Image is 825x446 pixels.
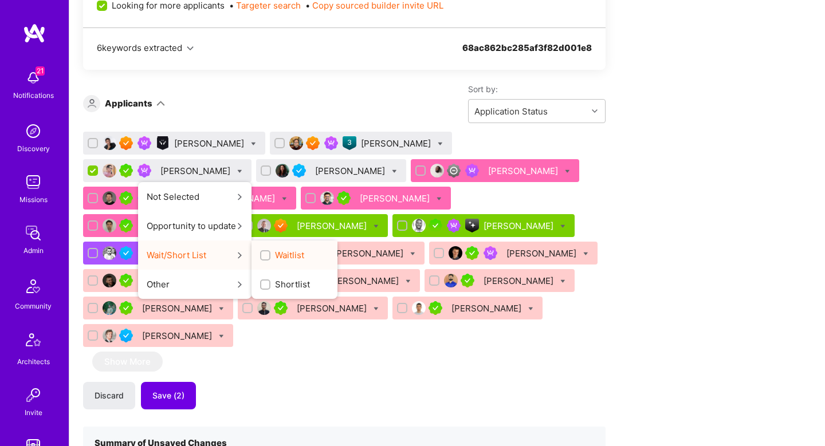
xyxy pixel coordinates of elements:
i: Bulk Status Update [251,141,256,147]
img: Invite [22,384,45,406]
img: Been on Mission [447,219,461,232]
img: Been on Mission [137,164,151,177]
img: User Avatar [430,164,444,177]
img: A.Teamer in Residence [461,274,474,287]
div: Applicants [105,97,152,109]
img: Been on Mission [137,191,151,205]
i: Bulk Status Update [219,334,224,339]
i: Bulk Status Update [560,279,565,284]
div: Admin [23,244,44,256]
span: Shortlist [275,278,310,290]
img: A.Teamer in Residence [429,219,442,232]
div: Discovery [17,143,50,155]
img: Community [19,273,47,300]
i: Bulk Status Update [374,306,379,311]
button: Discard [83,382,135,409]
i: icon Chevron [187,45,194,52]
img: Vetted A.Teamer [292,164,306,177]
i: Bulk Status Update [410,251,415,256]
img: User Avatar [103,136,116,150]
i: icon Applicant [88,99,96,108]
img: User Avatar [103,301,116,315]
i: icon ArrowRight [236,252,243,259]
button: Wait/Short ListWaitlistShortlist [138,240,252,270]
div: [PERSON_NAME] [174,137,246,149]
div: [PERSON_NAME] [506,247,579,259]
i: Bulk Status Update [282,196,287,202]
img: User Avatar [257,301,271,315]
img: User Avatar [103,329,116,342]
div: [PERSON_NAME] [315,165,387,177]
img: Vetted A.Teamer [119,246,133,260]
div: [PERSON_NAME] [160,165,233,177]
i: icon ArrowDown [156,99,165,108]
img: Been on Mission [324,136,338,150]
div: [PERSON_NAME] [484,275,556,287]
i: Bulk Status Update [528,306,533,311]
img: A.Teamer in Residence [337,191,351,205]
label: Sort by: [468,84,606,94]
div: [PERSON_NAME] [451,302,524,314]
img: A.Teamer in Residence [429,301,442,315]
img: A.Teamer in Residence [119,164,133,177]
div: Community [15,300,52,312]
span: Discard [95,390,124,401]
div: [PERSON_NAME] [297,220,369,232]
img: Exceptional A.Teamer [119,136,133,150]
div: [PERSON_NAME] [484,220,556,232]
img: A.Teamer in Residence [119,219,133,232]
i: Bulk Status Update [438,141,443,147]
img: User Avatar [412,301,426,315]
i: Bulk Status Update [237,169,242,174]
img: User Avatar [103,219,116,232]
i: icon ArrowRight [236,223,243,230]
button: Opportunity to update [138,211,252,240]
img: bell [22,66,45,89]
div: 68ac862bc285af3f82d001e8 [462,42,592,68]
img: Exceptional A.Teamer [306,136,320,150]
div: [PERSON_NAME] [361,137,433,149]
img: Been on Mission [484,246,497,260]
i: icon ArrowRight [236,281,243,288]
div: Notifications [13,89,54,101]
i: Bulk Status Update [406,279,411,284]
div: [PERSON_NAME] [360,192,432,204]
img: A.Teamer in Residence [119,301,133,315]
img: Been on Mission [465,164,479,177]
img: User Avatar [103,246,116,260]
img: User Avatar [103,274,116,287]
img: Been on Mission [137,246,151,260]
img: Been on Mission [137,136,151,150]
i: Bulk Status Update [560,224,565,229]
div: [PERSON_NAME] [142,330,214,342]
div: Invite [25,406,42,419]
img: User Avatar [103,164,116,177]
img: User Avatar [289,136,303,150]
i: Bulk Status Update [392,169,397,174]
img: User Avatar [444,274,458,287]
div: [PERSON_NAME] [488,165,560,177]
button: Other [138,270,252,299]
img: A.Teamer in Residence [119,274,133,287]
div: [PERSON_NAME] [142,302,214,314]
i: Bulk Status Update [565,169,570,174]
img: A.I. guild [465,219,479,232]
img: A.Teamer in Residence [274,301,288,315]
img: discovery [22,120,45,143]
i: Bulk Status Update [219,306,224,311]
button: Save (2) [141,382,196,409]
img: User Avatar [449,246,462,260]
img: Vetted A.Teamer [119,329,133,342]
img: Exceptional A.Teamer [274,219,288,232]
button: 6keywords extracted [97,42,194,54]
div: [PERSON_NAME] [297,302,369,314]
img: User Avatar [412,219,426,232]
img: User Avatar [320,191,334,205]
img: AI Course Graduate [137,274,151,287]
img: logo [23,23,46,44]
img: A.Teamer in Residence [119,191,133,205]
div: Application Status [474,105,548,117]
span: 21 [36,66,45,76]
div: [PERSON_NAME] [329,275,401,287]
img: teamwork [22,171,45,194]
